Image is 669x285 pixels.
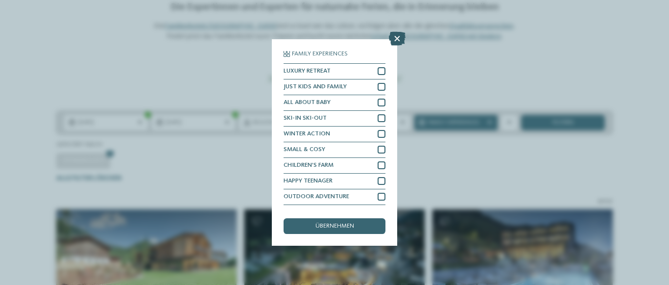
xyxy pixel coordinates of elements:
[284,147,325,153] span: SMALL & COSY
[284,131,330,137] span: WINTER ACTION
[292,51,348,57] span: Family Experiences
[284,194,349,200] span: OUTDOOR ADVENTURE
[284,68,331,75] span: LUXURY RETREAT
[284,178,333,184] span: HAPPY TEENAGER
[284,100,331,106] span: ALL ABOUT BABY
[284,84,347,90] span: JUST KIDS AND FAMILY
[284,115,327,122] span: SKI-IN SKI-OUT
[284,162,334,169] span: CHILDREN’S FARM
[315,223,354,230] span: übernehmen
